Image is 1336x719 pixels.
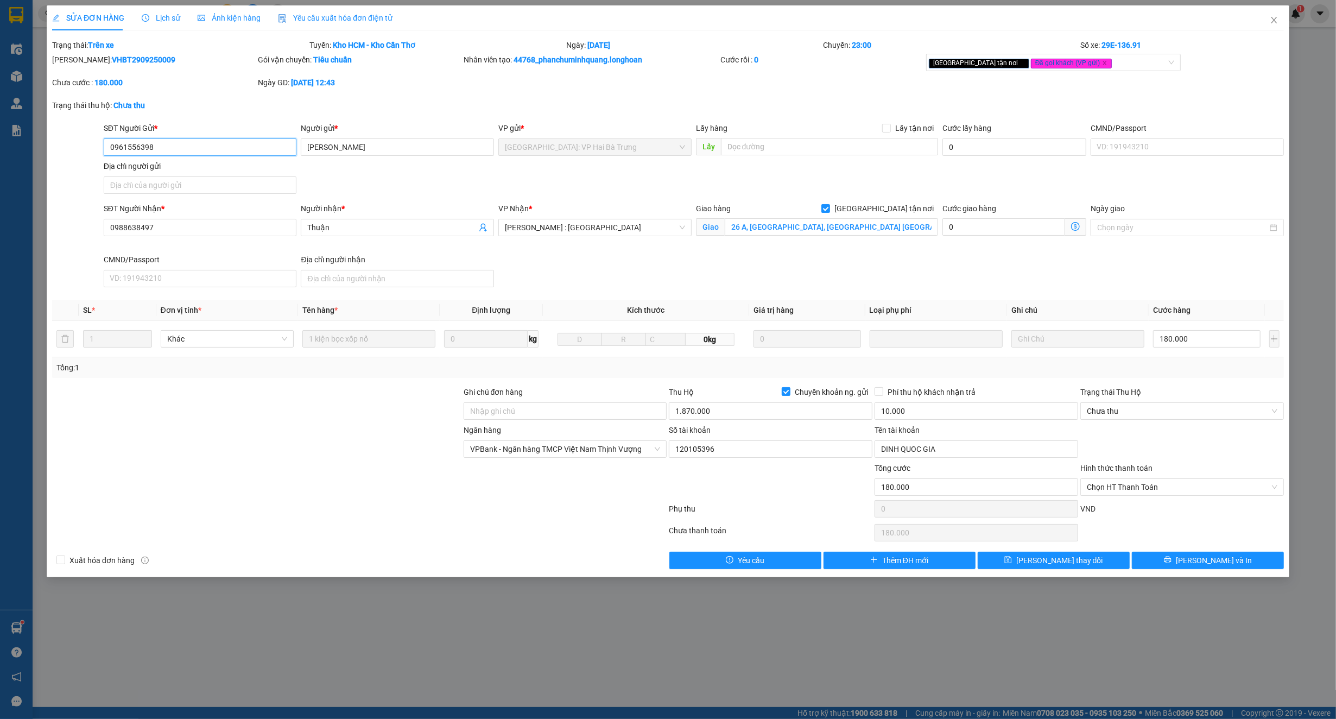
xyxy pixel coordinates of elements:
span: [PERSON_NAME] thay đổi [1016,554,1103,566]
span: Yêu cầu [738,554,764,566]
div: Gói vận chuyển: [258,54,461,66]
button: plus [1269,330,1280,348]
span: dollar-circle [1071,222,1080,231]
span: edit [52,14,60,22]
input: C [645,333,686,346]
input: Địa chỉ của người gửi [104,176,297,194]
div: Người nhận [301,203,494,215]
b: Chưa thu [113,101,145,110]
span: Giao hàng [696,204,731,213]
span: info-circle [141,557,149,564]
b: Trên xe [88,41,114,49]
div: Chưa cước : [52,77,256,89]
span: kg [528,330,539,348]
div: VP gửi [498,122,692,134]
span: Hồ Chí Minh : Kho Quận 12 [505,219,685,236]
span: SL [83,306,92,314]
span: printer [1164,556,1172,565]
input: Cước lấy hàng [942,138,1086,156]
span: user-add [479,223,487,232]
span: Tổng cước [875,464,910,472]
span: VPBank - Ngân hàng TMCP Việt Nam Thịnh Vượng [470,441,661,457]
span: Phí thu hộ khách nhận trả [883,386,980,398]
span: [GEOGRAPHIC_DATA] tận nơi [929,59,1029,68]
b: 29E-136.91 [1101,41,1141,49]
span: plus [870,556,878,565]
div: [PERSON_NAME]: [52,54,256,66]
label: Cước lấy hàng [942,124,991,133]
span: Khác [167,331,287,347]
input: Số tài khoản [669,440,872,458]
span: Tên hàng [302,306,338,314]
div: CMND/Passport [104,254,297,266]
b: VHBT2909250009 [112,55,175,64]
input: Cước giao hàng [942,218,1065,236]
input: VD: Bàn, Ghế [302,330,435,348]
span: [GEOGRAPHIC_DATA] tận nơi [830,203,938,215]
div: Tuyến: [308,39,565,51]
label: Hình thức thanh toán [1080,464,1153,472]
span: close [1020,60,1025,66]
input: Ngày giao [1097,222,1268,234]
label: Ngân hàng [464,426,501,434]
th: Loại phụ phí [865,300,1007,321]
input: Giao tận nơi [725,218,939,236]
th: Ghi chú [1007,300,1149,321]
span: Lịch sử [142,14,180,22]
b: [DATE] 12:43 [291,78,335,87]
input: Ghi Chú [1011,330,1144,348]
span: Thêm ĐH mới [882,554,928,566]
div: CMND/Passport [1091,122,1284,134]
div: Trạng thái thu hộ: [52,99,307,111]
span: Chưa thu [1087,403,1277,419]
span: Lấy tận nơi [891,122,938,134]
span: Xuất hóa đơn hàng [65,554,139,566]
span: picture [198,14,205,22]
div: Tổng: 1 [56,362,515,374]
div: Ngày GD: [258,77,461,89]
span: exclamation-circle [726,556,733,565]
span: close [1102,60,1107,66]
div: Chuyến: [822,39,1079,51]
input: D [558,333,602,346]
input: Dọc đường [721,138,939,155]
label: Số tài khoản [669,426,711,434]
span: Lấy hàng [696,124,727,133]
span: VP Nhận [498,204,529,213]
span: clock-circle [142,14,149,22]
input: 0 [754,330,861,348]
span: Hà Nội: VP Hai Bà Trưng [505,139,685,155]
div: Địa chỉ người gửi [104,160,297,172]
div: Chưa thanh toán [668,525,874,544]
button: plusThêm ĐH mới [824,552,976,569]
label: Ngày giao [1091,204,1125,213]
span: Chuyển khoản ng. gửi [790,386,872,398]
span: close [1270,16,1278,24]
b: 180.000 [94,78,123,87]
span: Lấy [696,138,721,155]
b: Tiêu chuẩn [313,55,352,64]
img: icon [278,14,287,23]
span: Kích thước [627,306,664,314]
div: Người gửi [301,122,494,134]
button: exclamation-circleYêu cầu [669,552,821,569]
button: Close [1259,5,1289,36]
span: Chọn HT Thanh Toán [1087,479,1277,495]
input: Tên tài khoản [875,440,1078,458]
span: Yêu cầu xuất hóa đơn điện tử [278,14,392,22]
b: 23:00 [852,41,872,49]
label: Tên tài khoản [875,426,920,434]
label: Cước giao hàng [942,204,996,213]
div: Địa chỉ người nhận [301,254,494,266]
input: R [601,333,646,346]
div: Nhân viên tạo: [464,54,718,66]
span: Đơn vị tính [161,306,201,314]
div: Trạng thái Thu Hộ [1080,386,1284,398]
div: Trạng thái: [51,39,308,51]
span: [PERSON_NAME] và In [1176,554,1252,566]
span: SỬA ĐƠN HÀNG [52,14,124,22]
span: 0kg [686,333,735,346]
b: 0 [754,55,758,64]
b: 44768_phanchuminhquang.longhoan [514,55,642,64]
span: Đã gọi khách (VP gửi) [1031,59,1112,68]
